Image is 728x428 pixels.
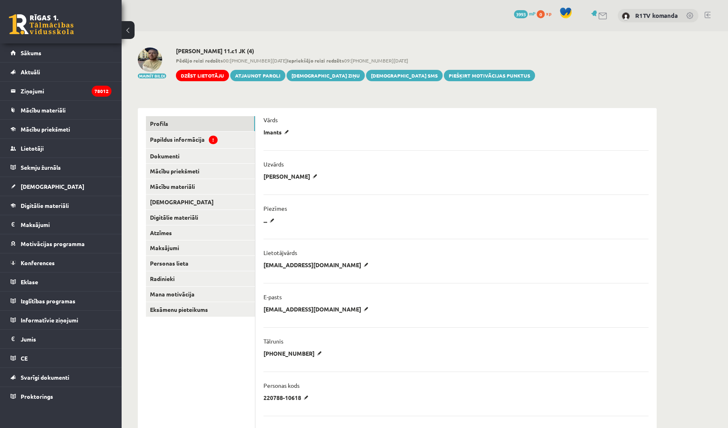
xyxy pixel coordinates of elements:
[209,136,218,144] span: !
[146,132,255,148] a: Papildus informācija!
[146,225,255,240] a: Atzīmes
[11,311,111,329] a: Informatīvie ziņojumi
[176,48,535,54] h2: [PERSON_NAME] 11.c1 JK (4)
[263,205,287,212] p: Piezīmes
[146,240,255,255] a: Maksājumi
[21,106,66,114] span: Mācību materiāli
[176,57,223,64] b: Pēdējo reizi redzēts
[9,14,74,35] a: Rīgas 1. Tālmācības vidusskola
[230,70,285,81] a: Atjaunot paroli
[146,210,255,225] a: Digitālie materiāli
[21,145,44,152] span: Lietotāji
[146,179,255,194] a: Mācību materiāli
[263,394,311,401] p: 220788-10618
[263,382,300,389] p: Personas kods
[146,195,255,210] a: [DEMOGRAPHIC_DATA]
[146,287,255,302] a: Mana motivācija
[176,70,229,81] a: Dzēst lietotāju
[11,101,111,119] a: Mācību materiāli
[11,196,111,215] a: Digitālie materiāli
[263,305,371,313] p: [EMAIL_ADDRESS][DOMAIN_NAME]
[11,272,111,291] a: Eklase
[11,215,111,234] a: Maksājumi
[138,48,162,72] img: Imants Brokāns
[21,335,36,343] span: Jumis
[21,49,41,56] span: Sākums
[146,116,255,131] a: Profils
[263,337,283,345] p: Tālrunis
[263,261,371,268] p: [EMAIL_ADDRESS][DOMAIN_NAME]
[622,12,630,20] img: R1TV komanda
[92,86,111,97] i: 78012
[635,11,678,19] a: R1TV komanda
[176,57,535,64] span: 00:[PHONE_NUMBER][DATE] 09:[PHONE_NUMBER][DATE]
[287,57,344,64] b: Iepriekšējo reizi redzēts
[287,70,365,81] a: [DEMOGRAPHIC_DATA] ziņu
[21,393,53,400] span: Proktorings
[263,293,282,300] p: E-pasts
[11,177,111,196] a: [DEMOGRAPHIC_DATA]
[21,297,75,305] span: Izglītības programas
[11,330,111,348] a: Jumis
[537,10,555,17] a: 0 xp
[11,82,111,100] a: Ziņojumi78012
[11,234,111,253] a: Motivācijas programma
[263,217,277,224] p: ...
[11,139,111,158] a: Lietotāji
[529,10,535,17] span: mP
[21,183,84,190] span: [DEMOGRAPHIC_DATA]
[146,256,255,271] a: Personas lieta
[263,350,325,357] p: [PHONE_NUMBER]
[21,82,111,100] legend: Ziņojumi
[21,68,40,76] span: Aktuāli
[21,240,85,247] span: Motivācijas programma
[21,374,69,381] span: Svarīgi dokumenti
[537,10,545,18] span: 0
[263,116,278,123] p: Vārds
[11,387,111,406] a: Proktorings
[21,355,28,362] span: CE
[263,173,320,180] p: [PERSON_NAME]
[546,10,551,17] span: xp
[21,259,55,266] span: Konferences
[21,215,111,234] legend: Maksājumi
[138,73,166,78] button: Mainīt bildi
[11,368,111,387] a: Svarīgi dokumenti
[366,70,443,81] a: [DEMOGRAPHIC_DATA] SMS
[21,202,69,209] span: Digitālie materiāli
[11,120,111,138] a: Mācību priekšmeti
[21,278,38,285] span: Eklase
[146,302,255,317] a: Eksāmenu pieteikums
[514,10,528,18] span: 3993
[11,43,111,62] a: Sākums
[263,249,297,256] p: Lietotājvārds
[21,316,78,324] span: Informatīvie ziņojumi
[514,10,535,17] a: 3993 mP
[11,349,111,367] a: CE
[11,253,111,272] a: Konferences
[146,164,255,179] a: Mācību priekšmeti
[11,158,111,177] a: Sekmju žurnāls
[146,149,255,164] a: Dokumenti
[263,128,292,136] p: Imants
[21,164,61,171] span: Sekmju žurnāls
[11,292,111,310] a: Izglītības programas
[263,160,284,168] p: Uzvārds
[21,125,70,133] span: Mācību priekšmeti
[444,70,535,81] a: Piešķirt motivācijas punktus
[11,63,111,81] a: Aktuāli
[146,271,255,286] a: Radinieki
